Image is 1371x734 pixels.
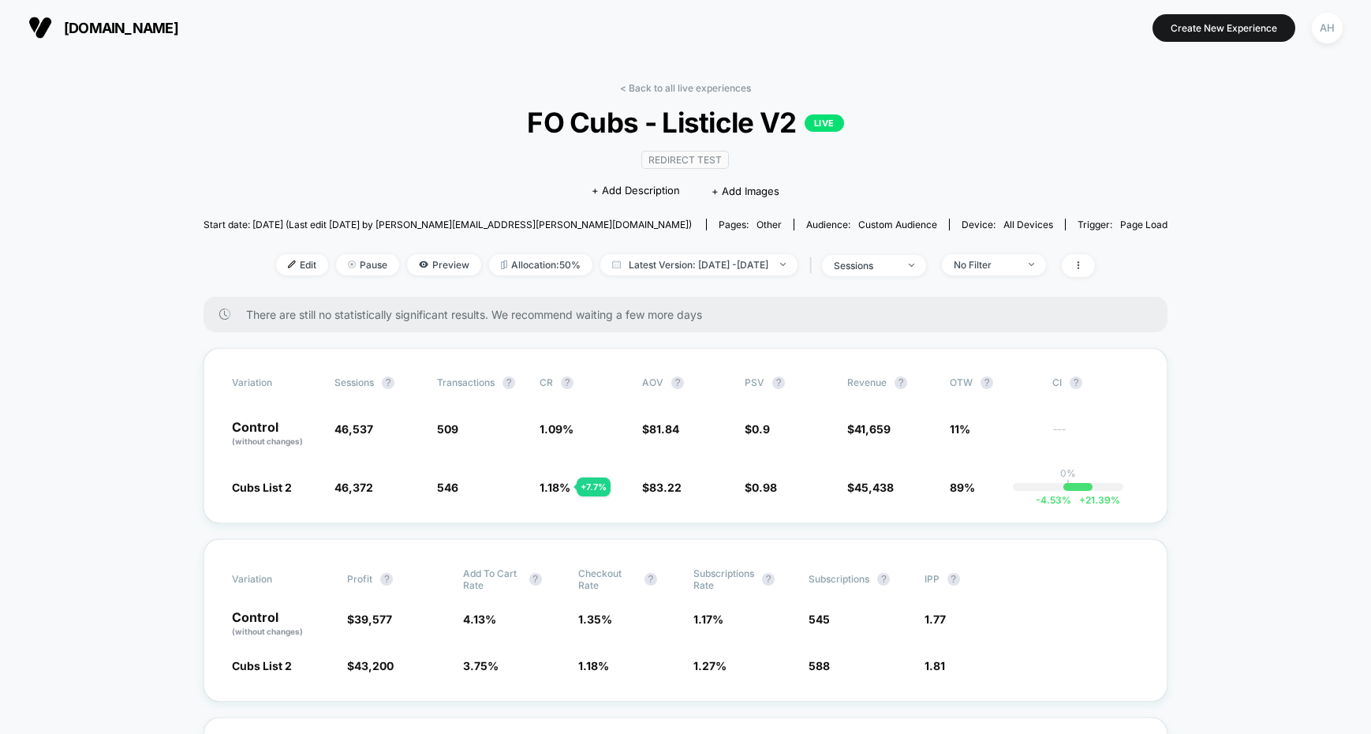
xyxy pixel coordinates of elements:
[501,260,507,269] img: rebalance
[950,376,1037,389] span: OTW
[288,260,296,268] img: edit
[752,481,777,494] span: 0.98
[745,376,764,388] span: PSV
[780,263,786,266] img: end
[925,573,940,585] span: IPP
[1067,479,1070,491] p: |
[806,219,937,230] div: Audience:
[347,612,392,626] span: $
[463,612,496,626] span: 4.13 %
[642,376,663,388] span: AOV
[578,659,609,672] span: 1.18 %
[805,114,844,132] p: LIVE
[847,422,891,436] span: $
[854,422,891,436] span: 41,659
[529,573,542,586] button: ?
[877,573,890,586] button: ?
[334,481,373,494] span: 46,372
[354,612,392,626] span: 39,577
[620,82,751,94] a: < Back to all live experiences
[246,308,1136,321] span: There are still no statistically significant results. We recommend waiting a few more days
[232,376,319,389] span: Variation
[854,481,894,494] span: 45,438
[348,260,356,268] img: end
[834,260,897,272] div: sessions
[809,573,869,585] span: Subscriptions
[600,254,798,275] span: Latest Version: [DATE] - [DATE]
[745,422,770,436] span: $
[642,481,682,494] span: $
[382,376,394,389] button: ?
[847,376,887,388] span: Revenue
[540,422,573,436] span: 1.09 %
[642,422,679,436] span: $
[649,422,679,436] span: 81.84
[437,422,458,436] span: 509
[28,16,52,39] img: Visually logo
[463,659,499,672] span: 3.75 %
[671,376,684,389] button: ?
[232,436,303,446] span: (without changes)
[578,567,637,591] span: Checkout Rate
[772,376,785,389] button: ?
[641,151,729,169] span: Redirect Test
[1060,467,1076,479] p: 0%
[752,422,770,436] span: 0.9
[336,254,399,275] span: Pause
[407,254,481,275] span: Preview
[232,567,319,591] span: Variation
[347,659,394,672] span: $
[64,20,178,36] span: [DOMAIN_NAME]
[805,254,822,277] span: |
[762,573,775,586] button: ?
[1120,219,1167,230] span: Page Load
[577,477,611,496] div: + 7.7 %
[463,567,521,591] span: Add To Cart Rate
[232,421,319,448] p: Control
[1071,494,1120,506] span: 21.39 %
[1078,219,1167,230] div: Trigger:
[561,376,573,389] button: ?
[1036,494,1071,506] span: -4.53 %
[334,376,374,388] span: Sessions
[693,612,723,626] span: 1.17 %
[950,422,970,436] span: 11%
[592,183,680,199] span: + Add Description
[981,376,993,389] button: ?
[334,422,373,436] span: 46,537
[712,185,779,197] span: + Add Images
[578,612,612,626] span: 1.35 %
[858,219,937,230] span: Custom Audience
[1070,376,1082,389] button: ?
[540,481,570,494] span: 1.18 %
[644,573,657,586] button: ?
[1079,494,1085,506] span: +
[502,376,515,389] button: ?
[1052,376,1139,389] span: CI
[232,627,303,636] span: (without changes)
[612,260,621,268] img: calendar
[204,219,692,230] span: Start date: [DATE] (Last edit [DATE] by [PERSON_NAME][EMAIL_ADDRESS][PERSON_NAME][DOMAIN_NAME])
[1029,263,1034,266] img: end
[954,259,1017,271] div: No Filter
[1052,425,1139,448] span: ---
[1307,12,1347,44] button: AH
[1003,219,1053,230] span: all devices
[276,254,328,275] span: Edit
[949,219,1065,230] span: Device:
[354,659,394,672] span: 43,200
[24,15,183,40] button: [DOMAIN_NAME]
[437,376,495,388] span: Transactions
[1312,13,1343,43] div: AH
[847,481,894,494] span: $
[745,481,777,494] span: $
[719,219,782,230] div: Pages:
[693,659,727,672] span: 1.27 %
[947,573,960,586] button: ?
[895,376,907,389] button: ?
[347,573,372,585] span: Profit
[809,612,830,626] span: 545
[540,376,553,388] span: CR
[909,264,914,267] img: end
[1152,14,1295,42] button: Create New Experience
